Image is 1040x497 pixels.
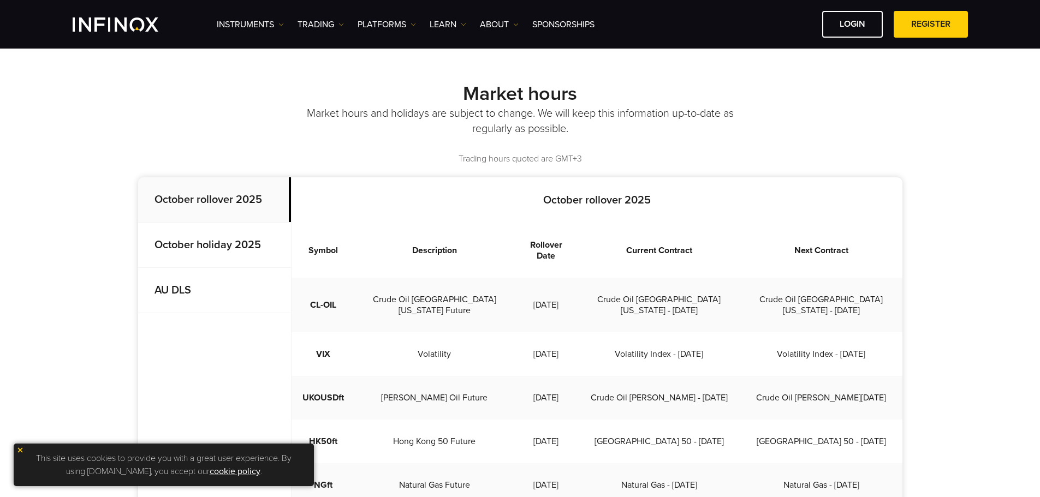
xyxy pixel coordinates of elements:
a: Instruments [217,18,284,31]
td: Crude Oil [GEOGRAPHIC_DATA][US_STATE] - [DATE] [578,278,740,332]
p: Trading hours quoted are GMT+3 [138,153,902,165]
td: UKOUSDft [292,376,355,420]
a: LOGIN [822,11,883,38]
td: Crude Oil [GEOGRAPHIC_DATA][US_STATE] Future [355,278,514,332]
p: Market hours and holidays are subject to change. We will keep this information up-to-date as regu... [305,106,736,136]
td: [DATE] [514,420,578,463]
td: Volatility Index - [DATE] [740,332,902,376]
th: Description [355,223,514,278]
a: INFINOX Logo [73,17,184,32]
a: PLATFORMS [358,18,416,31]
td: [GEOGRAPHIC_DATA] 50 - [DATE] [740,420,902,463]
strong: October rollover 2025 [543,194,651,207]
p: This site uses cookies to provide you with a great user experience. By using [DOMAIN_NAME], you a... [19,449,308,481]
td: Crude Oil [GEOGRAPHIC_DATA][US_STATE] - [DATE] [740,278,902,332]
strong: October holiday 2025 [154,238,261,252]
strong: October rollover 2025 [154,193,262,206]
td: Volatility [355,332,514,376]
a: REGISTER [894,11,968,38]
td: [GEOGRAPHIC_DATA] 50 - [DATE] [578,420,740,463]
a: Learn [430,18,466,31]
a: SPONSORSHIPS [532,18,595,31]
td: Crude Oil [PERSON_NAME] - [DATE] [578,376,740,420]
td: VIX [292,332,355,376]
td: CL-OIL [292,278,355,332]
strong: AU DLS [154,284,191,297]
td: HK50ft [292,420,355,463]
th: Symbol [292,223,355,278]
td: [DATE] [514,278,578,332]
img: yellow close icon [16,446,24,454]
td: Crude Oil [PERSON_NAME][DATE] [740,376,902,420]
th: Current Contract [578,223,740,278]
a: TRADING [298,18,344,31]
td: Volatility Index - [DATE] [578,332,740,376]
td: [DATE] [514,332,578,376]
td: [PERSON_NAME] Oil Future [355,376,514,420]
a: cookie policy [210,466,260,477]
th: Next Contract [740,223,902,278]
a: ABOUT [480,18,519,31]
strong: Market hours [463,82,577,105]
td: [DATE] [514,376,578,420]
td: Hong Kong 50 Future [355,420,514,463]
th: Rollover Date [514,223,578,278]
